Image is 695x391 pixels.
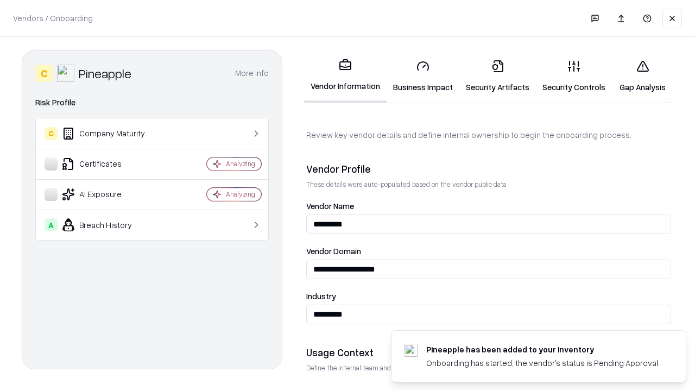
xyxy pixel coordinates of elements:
label: Vendor Domain [306,247,671,255]
a: Vendor Information [304,50,387,103]
a: Security Controls [536,51,612,102]
div: Risk Profile [35,96,269,109]
p: Define the internal team and reason for using this vendor. This helps assess business relevance a... [306,363,671,373]
div: Pineapple has been added to your inventory [426,344,660,355]
div: Pineapple [79,65,131,82]
div: Usage Context [306,346,671,359]
div: Breach History [45,218,174,231]
img: pineappleenergy.com [405,344,418,357]
a: Gap Analysis [612,51,673,102]
label: Vendor Name [306,202,671,210]
div: Onboarding has started, the vendor's status is Pending Approval. [426,357,660,369]
div: C [35,65,53,82]
div: Analyzing [226,159,255,168]
div: AI Exposure [45,188,174,201]
p: Vendors / Onboarding [13,12,93,24]
div: Company Maturity [45,127,174,140]
div: Certificates [45,157,174,171]
div: C [45,127,58,140]
button: More info [235,64,269,83]
p: Review key vendor details and define internal ownership to begin the onboarding process. [306,129,671,141]
a: Security Artifacts [459,51,536,102]
label: Industry [306,292,671,300]
p: These details were auto-populated based on the vendor public data [306,180,671,189]
div: Analyzing [226,190,255,199]
img: Pineapple [57,65,74,82]
div: A [45,218,58,231]
div: Vendor Profile [306,162,671,175]
a: Business Impact [387,51,459,102]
